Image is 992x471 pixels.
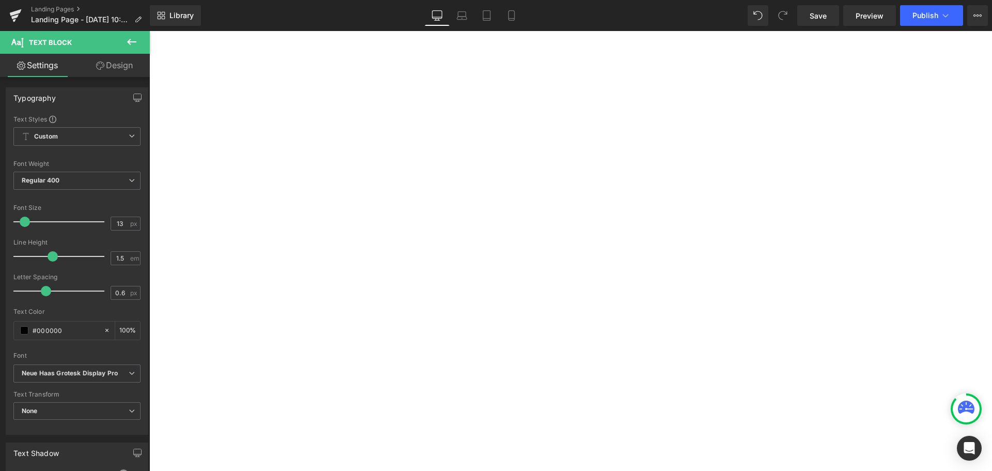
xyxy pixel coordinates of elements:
span: em [130,255,139,262]
div: Text Shadow [13,443,59,458]
button: More [967,5,988,26]
button: Redo [772,5,793,26]
div: Open Intercom Messenger [957,436,982,461]
div: Letter Spacing [13,274,141,281]
a: Landing Pages [31,5,150,13]
div: Text Color [13,308,141,315]
button: Undo [748,5,768,26]
div: % [115,322,140,340]
div: Line Height [13,239,141,246]
div: Font Weight [13,160,141,168]
span: Library [169,11,194,20]
b: None [22,407,38,415]
button: Publish [900,5,963,26]
a: Mobile [499,5,524,26]
span: px [130,220,139,227]
a: Laptop [450,5,474,26]
span: px [130,290,139,296]
i: Neue Haas Grotesk Display Pro [22,369,118,378]
span: Landing Page - [DATE] 10:29:34 [31,16,130,24]
input: Color [33,325,99,336]
a: Desktop [425,5,450,26]
span: Save [810,10,827,21]
div: Font [13,352,141,359]
a: New Library [150,5,201,26]
a: Design [77,54,152,77]
span: Publish [912,11,938,20]
span: Preview [856,10,884,21]
span: Text Block [29,38,72,47]
div: Text Transform [13,391,141,398]
b: Regular 400 [22,176,60,184]
div: Text Styles [13,115,141,123]
div: Typography [13,88,56,102]
a: Tablet [474,5,499,26]
b: Custom [34,132,58,141]
a: Preview [843,5,896,26]
div: Font Size [13,204,141,211]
